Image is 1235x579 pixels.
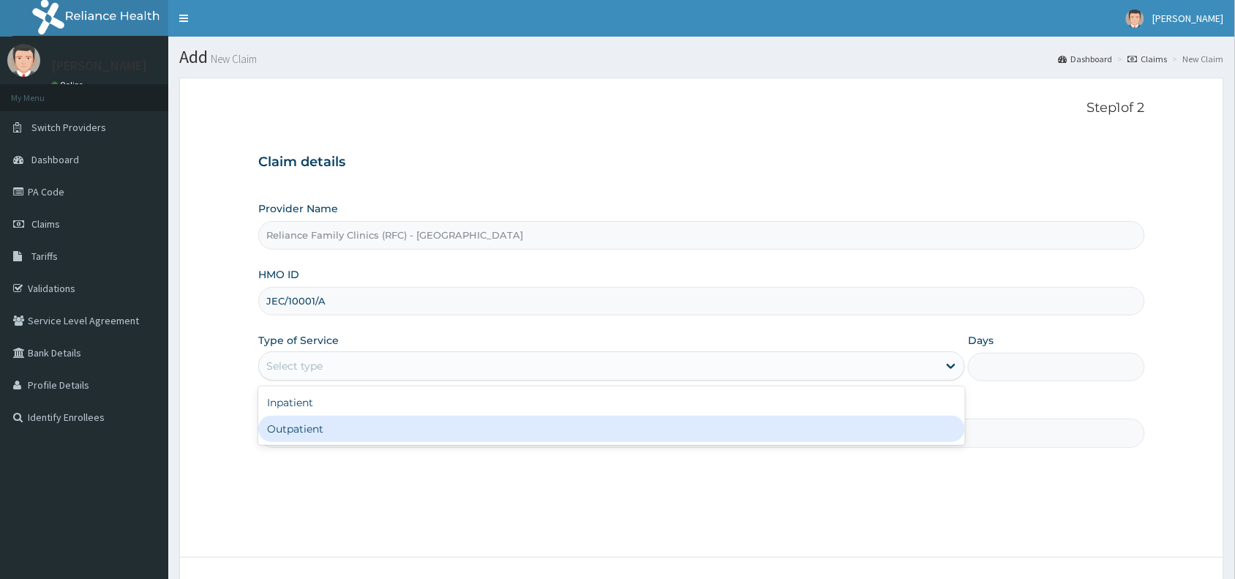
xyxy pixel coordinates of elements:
small: New Claim [208,53,257,64]
img: User Image [7,44,40,77]
div: Select type [266,359,323,373]
h1: Add [179,48,1224,67]
label: HMO ID [258,267,299,282]
div: Outpatient [258,416,965,442]
p: Step 1 of 2 [258,100,1145,116]
span: Dashboard [31,153,79,166]
div: Inpatient [258,389,965,416]
input: Enter HMO ID [258,287,1145,315]
p: [PERSON_NAME] [51,59,147,72]
span: Claims [31,217,60,231]
li: New Claim [1169,53,1224,65]
span: [PERSON_NAME] [1153,12,1224,25]
span: Tariffs [31,250,58,263]
label: Days [968,333,994,348]
label: Provider Name [258,201,338,216]
a: Dashboard [1059,53,1113,65]
h3: Claim details [258,154,1145,171]
span: Switch Providers [31,121,106,134]
a: Claims [1128,53,1168,65]
a: Online [51,80,86,90]
img: User Image [1126,10,1144,28]
label: Type of Service [258,333,339,348]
